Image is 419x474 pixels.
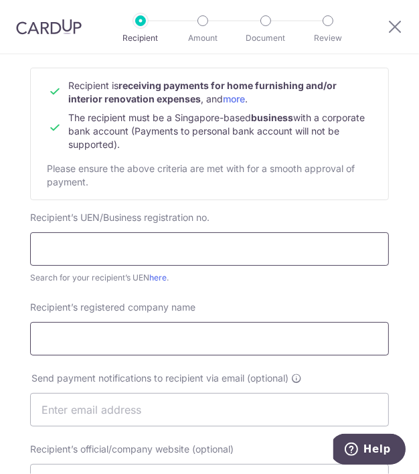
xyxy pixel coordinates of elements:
span: Help [30,9,58,21]
a: more [223,93,245,104]
input: Enter email address [30,393,389,426]
span: Send payment notifications to recipient via email (optional) [31,372,288,385]
span: Recipient’s registered company name [30,301,195,313]
span: The recipient must be a Singapore-based with a corporate bank account (Payments to personal bank ... [68,112,365,150]
div: Search for your recipient’s UEN . [30,271,389,285]
span: Please ensure the above criteria are met with for a smooth approval of payment. [47,163,355,187]
a: here [149,272,167,283]
p: Review [301,31,355,45]
b: receiving payments for home furnishing and/or interior renovation expenses [68,80,337,104]
p: Recipient [114,31,167,45]
img: CardUp [16,19,82,35]
label: Recipient’s official/company website (optional) [30,443,234,456]
p: Document [239,31,292,45]
p: Amount [176,31,230,45]
b: business [251,112,293,123]
span: Recipient is , and . [68,80,337,104]
span: Recipient’s UEN/Business registration no. [30,212,209,223]
iframe: Opens a widget where you can find more information [333,434,406,467]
